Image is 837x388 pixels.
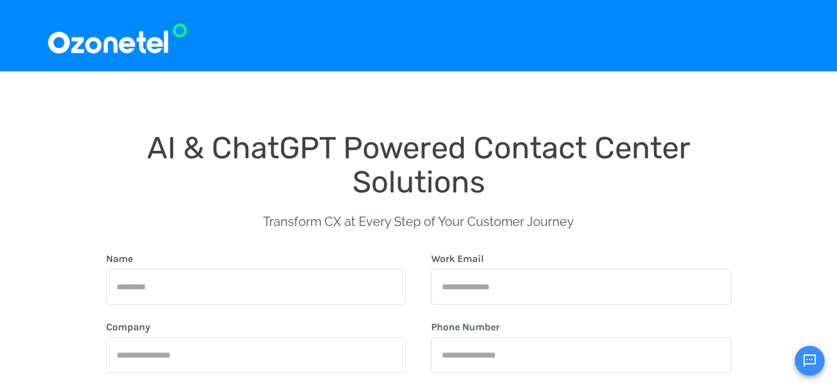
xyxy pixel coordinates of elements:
[147,130,698,200] span: AI & ChatGPT Powered Contact Center Solutions
[106,320,150,335] label: Company
[795,346,825,376] button: Open chat
[263,214,574,229] span: Transform CX at Every Step of Your Customer Journey
[431,320,499,335] label: Phone Number
[106,251,133,266] label: Name
[431,251,484,266] label: Work Email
